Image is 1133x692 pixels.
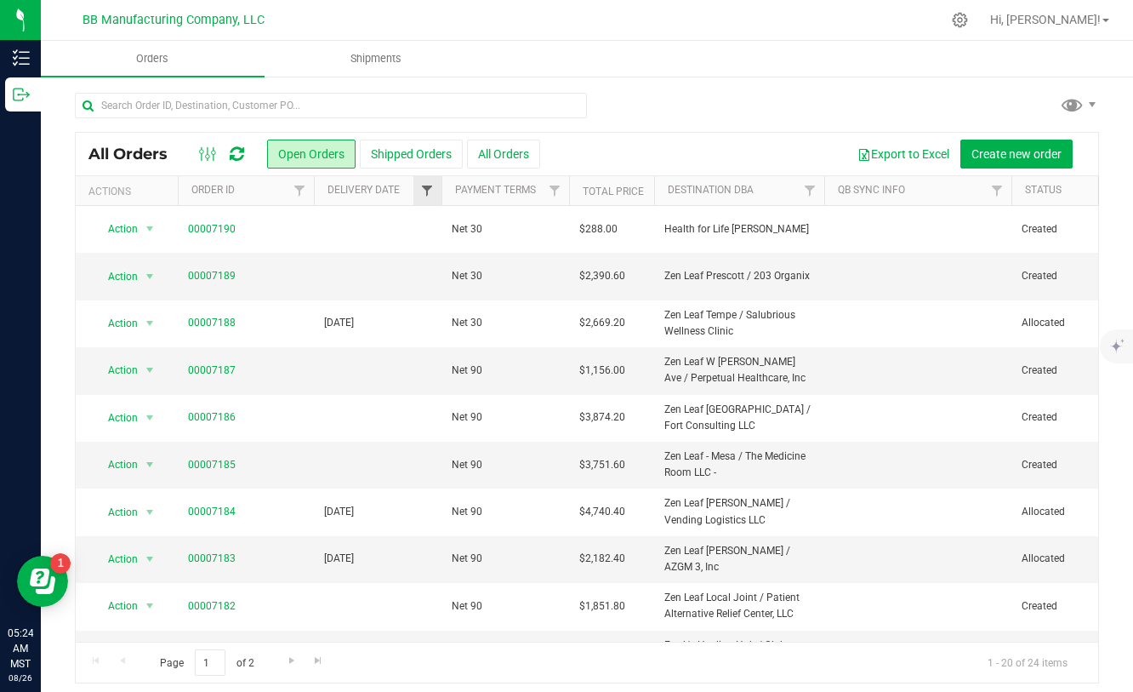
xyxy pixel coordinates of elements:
span: Net 30 [452,268,559,284]
span: Shipments [327,51,424,66]
a: Orders [41,41,265,77]
inline-svg: Inventory [13,49,30,66]
button: Shipped Orders [360,140,463,169]
span: 1 - 20 of 24 items [974,649,1081,675]
span: Created [1022,363,1129,379]
span: Action [93,312,139,335]
span: select [139,453,161,477]
a: Filter [286,176,314,205]
a: 00007190 [188,221,236,237]
div: Actions [88,186,171,197]
p: 08/26 [8,672,33,684]
span: $1,851.80 [579,598,625,615]
span: $2,182.40 [579,551,625,567]
button: All Orders [467,140,540,169]
span: Allocated [1022,315,1129,331]
span: select [139,265,161,289]
span: Action [93,500,139,524]
div: Manage settings [949,12,971,28]
a: Go to the last page [306,649,331,672]
span: Net 90 [452,363,559,379]
button: Open Orders [267,140,356,169]
a: QB Sync Info [838,184,905,196]
span: Zen Leaf - Mesa / The Medicine Room LLC - [664,449,814,481]
span: [DATE] [324,504,354,520]
span: $4,740.40 [579,504,625,520]
span: BB Manufacturing Company, LLC [83,13,265,27]
span: Zen Leaf W [PERSON_NAME] Ave / Perpetual Healthcare, Inc [664,354,814,386]
span: [DATE] [324,315,354,331]
a: Payment Terms [455,184,536,196]
a: Filter [413,176,441,205]
span: Action [93,547,139,571]
a: Go to the next page [279,649,304,672]
a: Destination DBA [668,184,754,196]
span: Created [1022,268,1129,284]
p: 05:24 AM MST [8,626,33,672]
span: Net 90 [452,457,559,473]
span: $3,751.60 [579,457,625,473]
a: Order ID [191,184,235,196]
span: $2,669.20 [579,315,625,331]
a: 00007188 [188,315,236,331]
span: Action [93,453,139,477]
span: Zen Leaf Tempe / Salubrious Wellness Clinic [664,307,814,340]
span: Zen Leaf Local Joint / Patient Alternative Relief Center, LLC [664,590,814,622]
inline-svg: Outbound [13,86,30,103]
span: Health for Life [PERSON_NAME] [664,221,814,237]
a: Filter [541,176,569,205]
iframe: Resource center [17,556,68,607]
span: Create new order [971,147,1062,161]
span: Allocated [1022,504,1129,520]
a: Filter [983,176,1011,205]
span: Orders [113,51,191,66]
span: Net 30 [452,315,559,331]
span: Net 90 [452,409,559,426]
span: Created [1022,409,1129,426]
span: Hi, [PERSON_NAME]! [990,13,1101,26]
a: Status [1025,184,1062,196]
span: Allocated [1022,551,1129,567]
span: Net 90 [452,551,559,567]
span: select [139,594,161,618]
span: select [139,500,161,524]
span: select [139,406,161,430]
span: Net 90 [452,598,559,615]
a: 00007189 [188,268,236,284]
span: Action [93,358,139,382]
span: select [139,358,161,382]
span: Zen Leaf [PERSON_NAME] / AZGM 3, Inc [664,543,814,575]
a: 00007182 [188,598,236,615]
a: 00007183 [188,551,236,567]
input: Search Order ID, Destination, Customer PO... [75,93,587,118]
a: Filter [796,176,824,205]
span: Action [93,406,139,430]
a: Delivery Date [327,184,400,196]
span: select [139,312,161,335]
a: 00007185 [188,457,236,473]
span: Zen Leaf [GEOGRAPHIC_DATA] / Fort Consulting LLC [664,402,814,434]
button: Export to Excel [846,140,960,169]
span: Page of 2 [145,649,268,676]
span: $3,874.20 [579,409,625,426]
span: $1,156.00 [579,363,625,379]
span: Zen Leaf Prescott / 203 Organix [664,268,814,284]
iframe: Resource center unread badge [50,553,71,574]
a: 00007187 [188,363,236,379]
span: $2,390.60 [579,268,625,284]
a: 00007186 [188,409,236,426]
span: Created [1022,457,1129,473]
span: $288.00 [579,221,618,237]
span: Action [93,594,139,618]
span: Action [93,265,139,289]
span: select [139,217,161,241]
a: 00007184 [188,504,236,520]
span: select [139,547,161,571]
input: 1 [195,649,225,676]
span: Created [1022,221,1129,237]
button: Create new order [960,140,1073,169]
span: All Orders [88,145,185,163]
span: Earth's Healing Hub / Globe Farmacy Inc. [664,638,814,670]
span: Action [93,217,139,241]
a: Shipments [265,41,488,77]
